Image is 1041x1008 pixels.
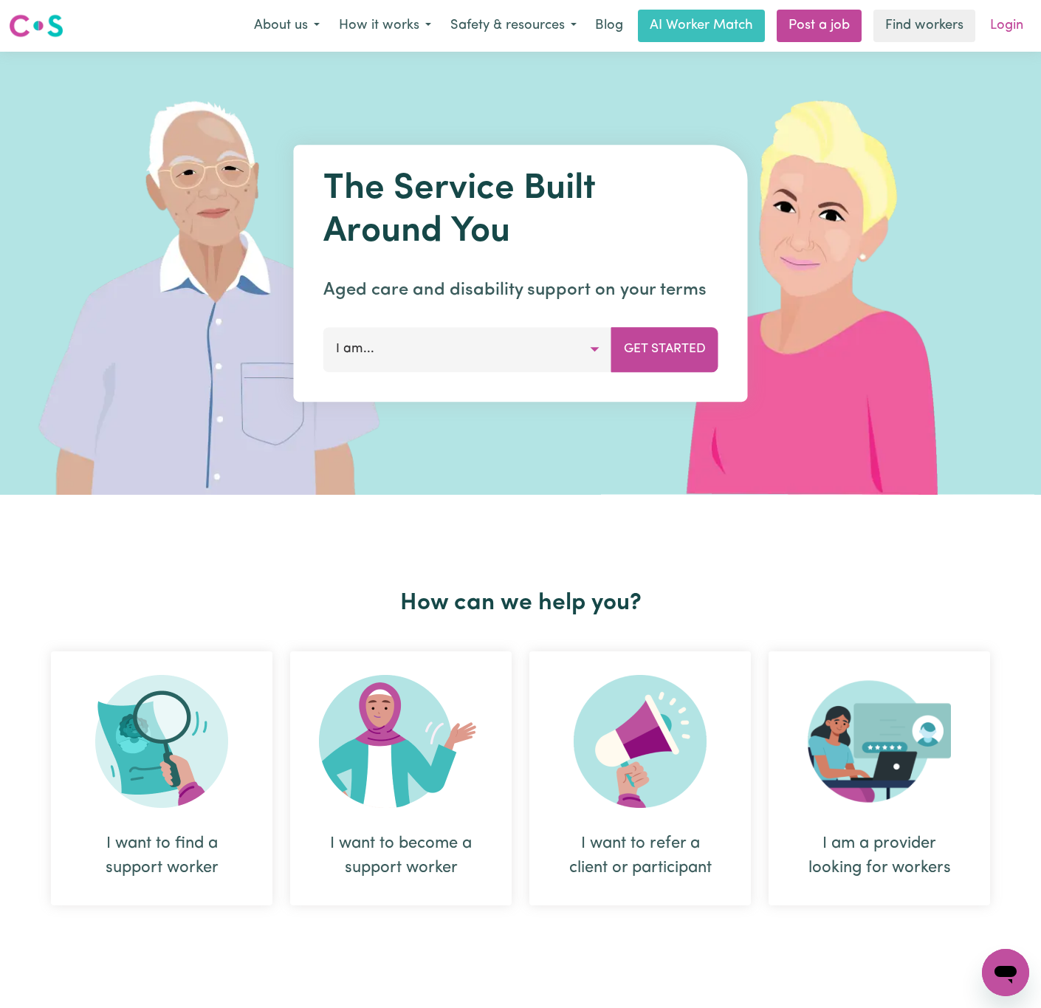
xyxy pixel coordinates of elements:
div: I want to refer a client or participant [565,832,715,880]
h1: The Service Built Around You [323,168,718,253]
a: Post a job [777,10,862,42]
div: I want to find a support worker [86,832,237,880]
a: Find workers [873,10,975,42]
button: Get Started [611,327,718,371]
div: I want to become a support worker [326,832,476,880]
a: Careseekers logo [9,9,63,43]
button: How it works [329,10,441,41]
img: Refer [574,675,707,808]
iframe: Button to launch messaging window [982,949,1029,996]
img: Provider [808,675,951,808]
div: I want to find a support worker [51,651,272,905]
img: Search [95,675,228,808]
button: Safety & resources [441,10,586,41]
div: I am a provider looking for workers [769,651,990,905]
h2: How can we help you? [42,589,999,617]
a: AI Worker Match [638,10,765,42]
a: Blog [586,10,632,42]
p: Aged care and disability support on your terms [323,277,718,304]
button: I am... [323,327,612,371]
div: I want to become a support worker [290,651,512,905]
button: About us [244,10,329,41]
div: I want to refer a client or participant [529,651,751,905]
div: I am a provider looking for workers [804,832,955,880]
img: Careseekers logo [9,13,63,39]
a: Login [981,10,1032,42]
img: Become Worker [319,675,483,808]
